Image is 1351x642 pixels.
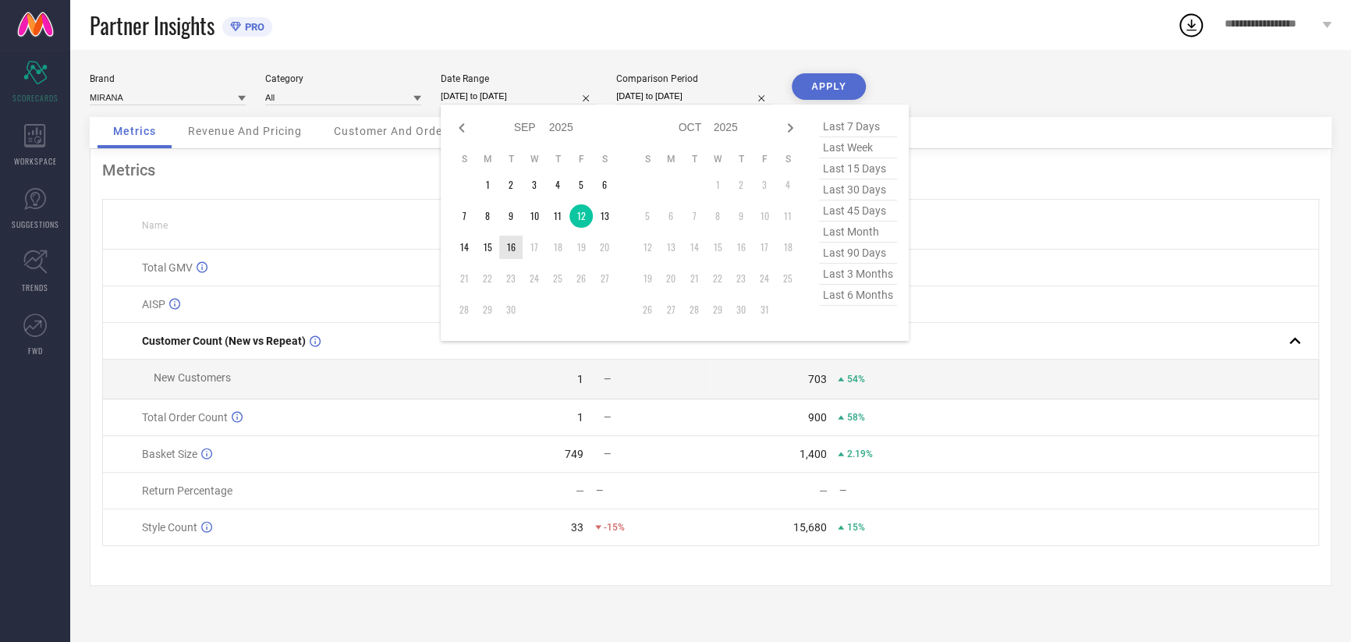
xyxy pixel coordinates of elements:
div: Comparison Period [616,73,772,84]
th: Saturday [776,153,800,165]
span: Customer Count (New vs Repeat) [142,335,306,347]
span: 15% [846,522,864,533]
div: 749 [565,448,583,460]
td: Fri Sep 19 2025 [569,236,593,259]
td: Tue Sep 09 2025 [499,204,523,228]
th: Wednesday [706,153,729,165]
td: Mon Oct 20 2025 [659,267,683,290]
td: Wed Oct 29 2025 [706,298,729,321]
td: Mon Sep 15 2025 [476,236,499,259]
span: last month [819,222,897,243]
button: APPLY [792,73,866,100]
td: Wed Oct 01 2025 [706,173,729,197]
td: Wed Sep 24 2025 [523,267,546,290]
td: Mon Oct 06 2025 [659,204,683,228]
td: Fri Oct 31 2025 [753,298,776,321]
td: Tue Oct 28 2025 [683,298,706,321]
span: WORKSPACE [14,155,57,167]
td: Mon Oct 13 2025 [659,236,683,259]
span: last 7 days [819,116,897,137]
td: Mon Sep 01 2025 [476,173,499,197]
td: Tue Oct 21 2025 [683,267,706,290]
div: Brand [90,73,246,84]
span: — [604,449,611,459]
td: Thu Oct 23 2025 [729,267,753,290]
td: Wed Oct 22 2025 [706,267,729,290]
input: Select date range [441,88,597,105]
td: Tue Sep 16 2025 [499,236,523,259]
span: Name [142,220,168,231]
th: Tuesday [499,153,523,165]
span: 58% [846,412,864,423]
td: Wed Oct 15 2025 [706,236,729,259]
td: Mon Sep 22 2025 [476,267,499,290]
td: Fri Oct 24 2025 [753,267,776,290]
td: Fri Oct 10 2025 [753,204,776,228]
td: Sun Sep 21 2025 [452,267,476,290]
td: Sat Sep 13 2025 [593,204,616,228]
td: Wed Sep 17 2025 [523,236,546,259]
span: SCORECARDS [12,92,59,104]
td: Sat Sep 20 2025 [593,236,616,259]
div: Open download list [1177,11,1205,39]
span: Total Order Count [142,411,228,424]
td: Thu Sep 11 2025 [546,204,569,228]
td: Sun Oct 26 2025 [636,298,659,321]
td: Thu Sep 25 2025 [546,267,569,290]
td: Thu Oct 16 2025 [729,236,753,259]
td: Sat Oct 18 2025 [776,236,800,259]
span: Revenue And Pricing [188,125,302,137]
td: Sat Sep 06 2025 [593,173,616,197]
td: Sat Oct 25 2025 [776,267,800,290]
td: Wed Sep 10 2025 [523,204,546,228]
th: Monday [476,153,499,165]
td: Fri Sep 05 2025 [569,173,593,197]
span: Total GMV [142,261,193,274]
td: Tue Oct 14 2025 [683,236,706,259]
div: — [818,484,827,497]
input: Select comparison period [616,88,772,105]
div: 33 [571,521,583,534]
td: Sat Sep 27 2025 [593,267,616,290]
span: Metrics [113,125,156,137]
th: Sunday [452,153,476,165]
td: Tue Sep 02 2025 [499,173,523,197]
span: last week [819,137,897,158]
td: Thu Oct 09 2025 [729,204,753,228]
span: Partner Insights [90,9,215,41]
th: Tuesday [683,153,706,165]
div: 1 [577,373,583,385]
span: last 45 days [819,200,897,222]
span: 54% [846,374,864,385]
span: AISP [142,298,165,310]
td: Tue Sep 30 2025 [499,298,523,321]
div: — [576,484,584,497]
td: Mon Sep 08 2025 [476,204,499,228]
div: Next month [781,119,800,137]
td: Fri Oct 17 2025 [753,236,776,259]
td: Mon Oct 27 2025 [659,298,683,321]
span: Customer And Orders [334,125,453,137]
td: Thu Oct 02 2025 [729,173,753,197]
td: Fri Sep 12 2025 [569,204,593,228]
span: -15% [604,522,625,533]
span: Return Percentage [142,484,232,497]
td: Fri Oct 03 2025 [753,173,776,197]
div: Metrics [102,161,1319,179]
span: FWD [28,345,43,356]
span: SUGGESTIONS [12,218,59,230]
span: — [604,412,611,423]
span: last 6 months [819,285,897,306]
td: Tue Oct 07 2025 [683,204,706,228]
span: Basket Size [142,448,197,460]
th: Saturday [593,153,616,165]
td: Fri Sep 26 2025 [569,267,593,290]
th: Friday [569,153,593,165]
div: — [596,485,710,496]
span: 2.19% [846,449,872,459]
div: — [839,485,952,496]
div: 703 [807,373,826,385]
span: last 90 days [819,243,897,264]
div: Category [265,73,421,84]
span: last 3 months [819,264,897,285]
